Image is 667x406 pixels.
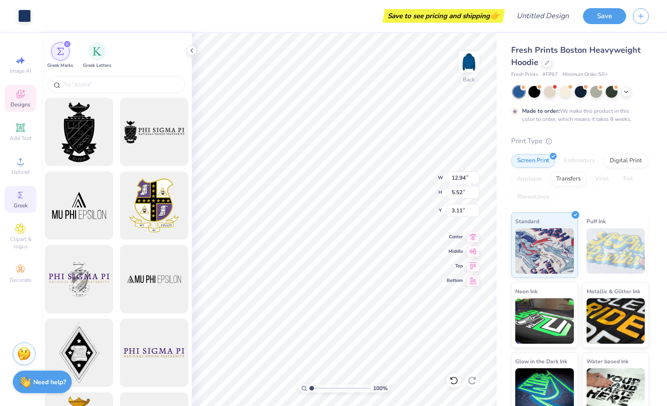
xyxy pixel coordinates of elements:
[47,42,73,69] div: filter for Greek Marks
[587,298,645,344] img: Metallic & Glitter Ink
[447,234,463,240] span: Center
[587,356,628,366] span: Water based Ink
[47,42,73,69] button: filter button
[373,384,388,392] span: 100 %
[587,286,640,296] span: Metallic & Glitter Ink
[558,154,601,168] div: Embroidery
[511,136,649,146] div: Print Type
[10,135,31,142] span: Add Text
[447,277,463,284] span: Bottom
[589,172,615,186] div: Vinyl
[33,378,66,386] strong: Need help?
[511,190,555,204] div: Rhinestones
[515,298,574,344] img: Neon Ink
[5,236,36,250] span: Clipart & logos
[10,276,31,284] span: Decorate
[550,172,587,186] div: Transfers
[10,67,31,75] span: Image AI
[522,107,560,115] strong: Made to order:
[460,53,478,71] img: Back
[463,75,475,84] div: Back
[515,216,539,226] span: Standard
[522,107,634,123] div: We make this product in this color to order, which means it takes 8 weeks.
[14,202,28,209] span: Greek
[83,62,111,69] span: Greek Letters
[10,101,30,108] span: Designs
[587,228,645,274] img: Puff Ink
[63,80,179,89] input: Try "Alpha"
[83,42,111,69] button: filter button
[515,228,574,274] img: Standard
[511,154,555,168] div: Screen Print
[511,71,538,79] span: Fresh Prints
[93,47,102,56] img: Greek Letters Image
[447,248,463,255] span: Middle
[583,8,626,24] button: Save
[47,62,73,69] span: Greek Marks
[543,71,558,79] span: # FP87
[447,263,463,269] span: Top
[83,42,111,69] div: filter for Greek Letters
[515,286,538,296] span: Neon Ink
[515,356,567,366] span: Glow in the Dark Ink
[604,154,648,168] div: Digital Print
[511,172,548,186] div: Applique
[617,172,639,186] div: Foil
[385,9,503,23] div: Save to see pricing and shipping
[490,10,500,21] span: 👉
[11,168,30,175] span: Upload
[509,7,576,25] input: Untitled Design
[57,48,64,55] img: Greek Marks Image
[562,71,608,79] span: Minimum Order: 50 +
[511,45,641,68] span: Fresh Prints Boston Heavyweight Hoodie
[587,216,606,226] span: Puff Ink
